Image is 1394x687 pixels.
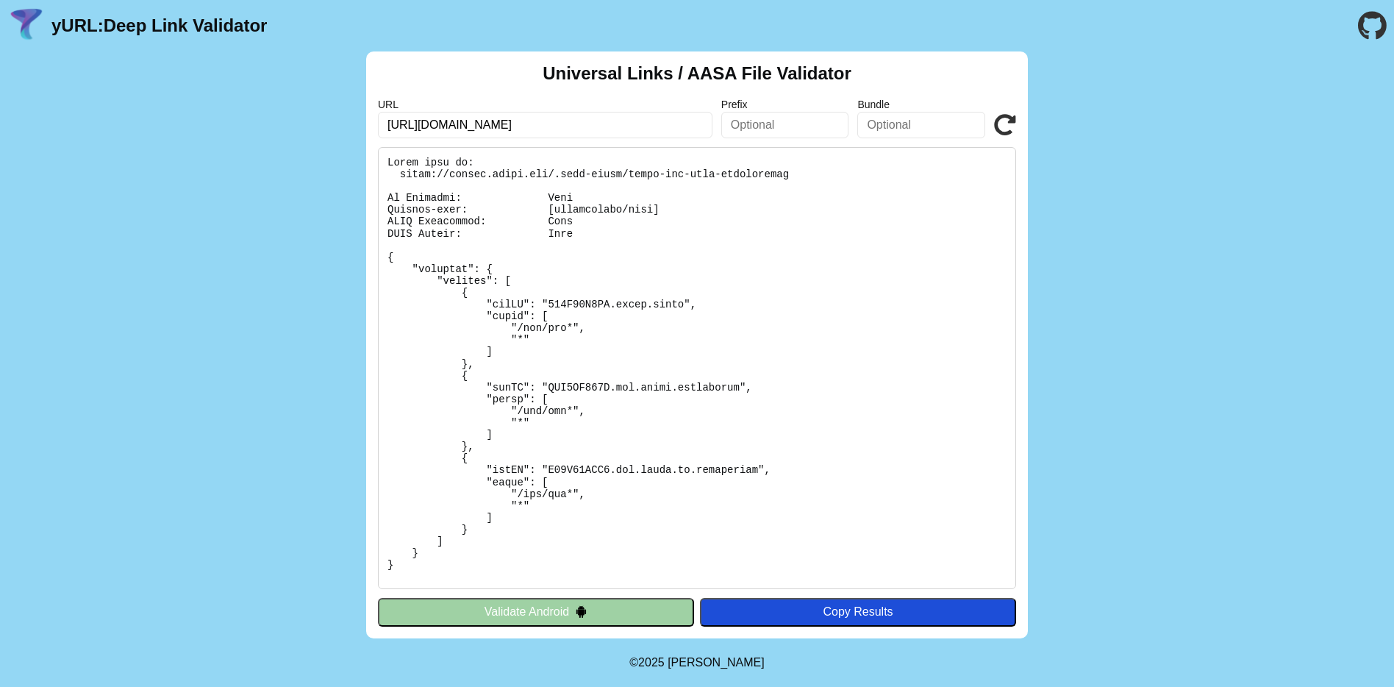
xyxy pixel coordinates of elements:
img: yURL Logo [7,7,46,45]
label: Prefix [721,99,849,110]
div: Copy Results [707,605,1009,619]
input: Optional [857,112,985,138]
label: URL [378,99,712,110]
a: Michael Ibragimchayev's Personal Site [668,656,765,669]
input: Required [378,112,712,138]
button: Validate Android [378,598,694,626]
footer: © [629,638,764,687]
h2: Universal Links / AASA File Validator [543,63,851,84]
pre: Lorem ipsu do: sitam://consec.adipi.eli/.sedd-eiusm/tempo-inc-utla-etdoloremag Al Enimadmi: Veni ... [378,147,1016,589]
span: 2025 [638,656,665,669]
a: yURL:Deep Link Validator [51,15,267,36]
input: Optional [721,112,849,138]
button: Copy Results [700,598,1016,626]
label: Bundle [857,99,985,110]
img: droidIcon.svg [575,605,587,618]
